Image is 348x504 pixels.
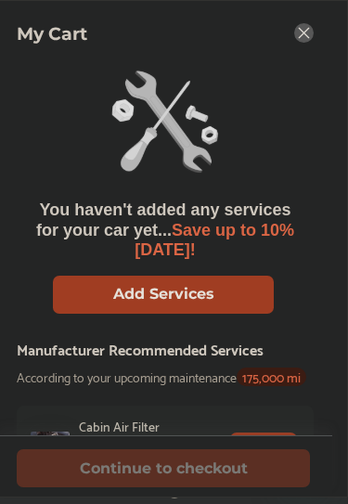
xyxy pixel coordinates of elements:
[79,415,223,458] div: Cabin Air Filter Replacement
[36,200,291,239] span: You haven't added any services for your car yet...
[230,433,297,470] button: Add
[17,23,87,45] p: My Cart
[53,276,274,314] button: Add Services
[237,368,306,386] span: 175,000 mi
[17,336,264,361] div: Manufacturer Recommended Services
[17,366,237,387] span: According to your upcoming maintenance
[31,432,70,471] img: cabin-air-filter-replacement-thumb.jpg
[135,221,294,260] span: Save up to 10% [DATE]!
